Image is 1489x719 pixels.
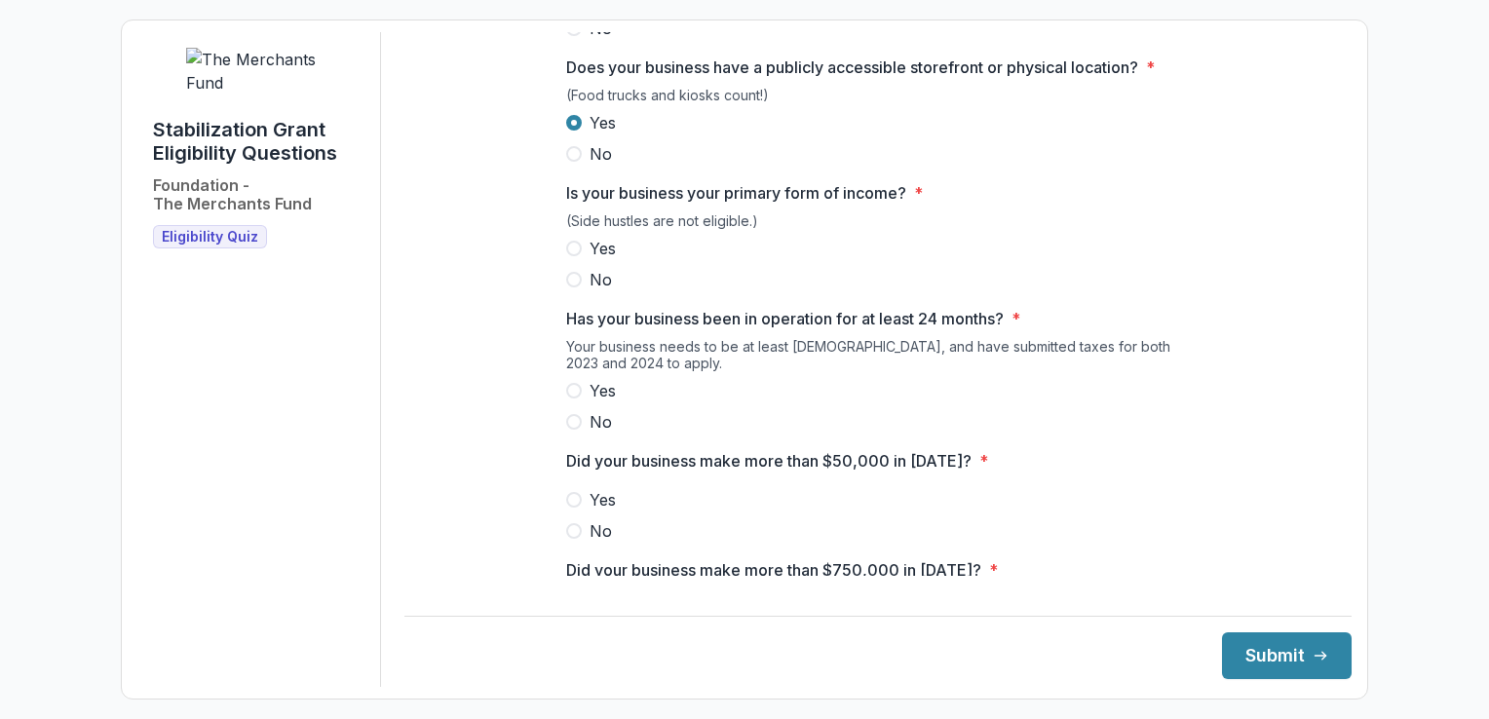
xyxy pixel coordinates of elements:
[590,111,616,134] span: Yes
[566,87,1190,111] div: (Food trucks and kiosks count!)
[590,268,612,291] span: No
[590,488,616,511] span: Yes
[590,410,612,434] span: No
[590,142,612,166] span: No
[153,176,312,213] h2: Foundation - The Merchants Fund
[590,519,612,543] span: No
[566,56,1138,79] p: Does your business have a publicly accessible storefront or physical location?
[566,449,972,473] p: Did your business make more than $50,000 in [DATE]?
[566,338,1190,379] div: Your business needs to be at least [DEMOGRAPHIC_DATA], and have submitted taxes for both 2023 and...
[566,558,981,582] p: Did your business make more than $750,000 in [DATE]?
[566,181,906,205] p: Is your business your primary form of income?
[153,118,364,165] h1: Stabilization Grant Eligibility Questions
[1222,632,1352,679] button: Submit
[590,379,616,402] span: Yes
[590,237,616,260] span: Yes
[162,229,258,246] span: Eligibility Quiz
[566,212,1190,237] div: (Side hustles are not eligible.)
[566,307,1004,330] p: Has your business been in operation for at least 24 months?
[186,48,332,95] img: The Merchants Fund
